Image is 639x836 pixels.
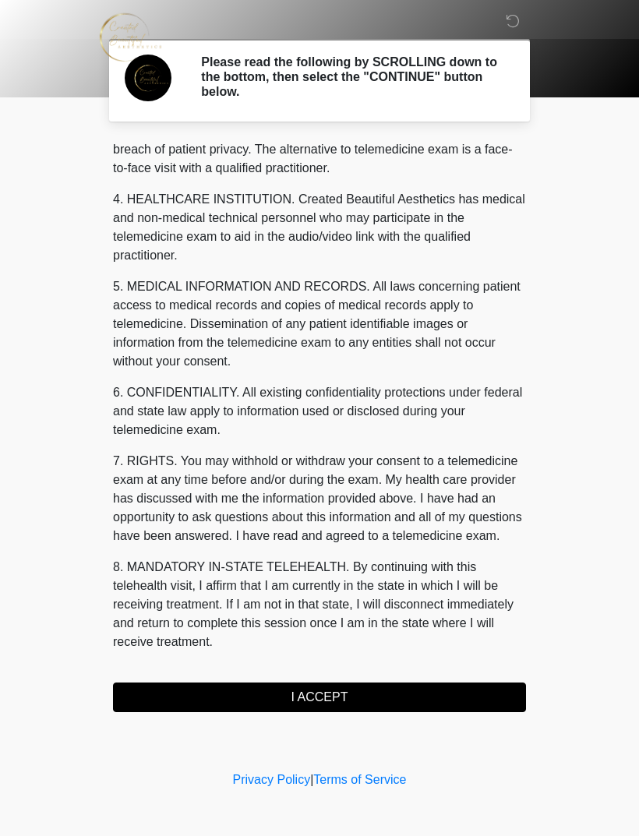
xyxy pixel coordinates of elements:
p: 6. CONFIDENTIALITY. All existing confidentiality protections under federal and state law apply to... [113,383,526,439]
img: Created Beautiful Aesthetics Logo [97,12,163,62]
h2: Please read the following by SCROLLING down to the bottom, then select the "CONTINUE" button below. [201,55,503,100]
button: I ACCEPT [113,683,526,712]
a: Privacy Policy [233,773,311,786]
img: Agent Avatar [125,55,171,101]
a: | [310,773,313,786]
p: 4. HEALTHCARE INSTITUTION. Created Beautiful Aesthetics has medical and non-medical technical per... [113,190,526,265]
p: 8. MANDATORY IN-STATE TELEHEALTH. By continuing with this telehealth visit, I affirm that I am cu... [113,558,526,651]
a: Terms of Service [313,773,406,786]
p: 5. MEDICAL INFORMATION AND RECORDS. All laws concerning patient access to medical records and cop... [113,277,526,371]
p: 7. RIGHTS. You may withhold or withdraw your consent to a telemedicine exam at any time before an... [113,452,526,545]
